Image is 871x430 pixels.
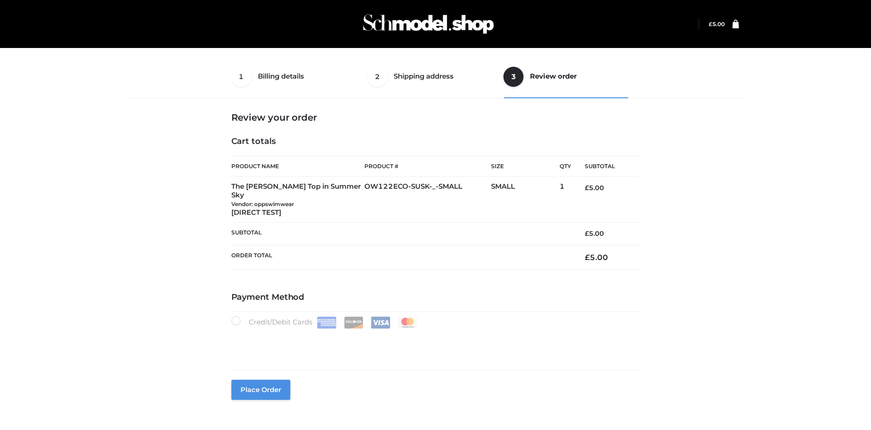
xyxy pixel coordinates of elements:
span: £ [585,184,589,192]
th: Subtotal [231,223,572,245]
img: Mastercard [398,317,417,329]
a: £5.00 [709,21,725,27]
bdi: 5.00 [585,229,604,238]
bdi: 5.00 [585,253,608,262]
button: Place order [231,380,290,400]
bdi: 5.00 [585,184,604,192]
th: Product # [364,156,491,177]
th: Subtotal [571,156,640,177]
th: Qty [560,156,571,177]
h4: Payment Method [231,292,640,303]
bdi: 5.00 [709,21,725,27]
img: Discover [344,317,363,329]
th: Product Name [231,156,365,177]
th: Order Total [231,245,572,269]
img: Schmodel Admin 964 [360,6,497,42]
td: 1 [560,177,571,223]
small: Vendor: oppswimwear [231,201,294,207]
iframe: Secure payment input frame [230,327,638,360]
img: Visa [371,317,390,329]
label: Credit/Debit Cards [231,316,418,329]
span: £ [585,253,590,262]
td: OW122ECO-SUSK-_-SMALL [364,177,491,223]
td: The [PERSON_NAME] Top in Summer Sky [DIRECT TEST] [231,177,365,223]
h4: Cart totals [231,137,640,147]
span: £ [585,229,589,238]
td: SMALL [491,177,560,223]
h3: Review your order [231,112,640,123]
img: Amex [317,317,337,329]
th: Size [491,156,555,177]
span: £ [709,21,712,27]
